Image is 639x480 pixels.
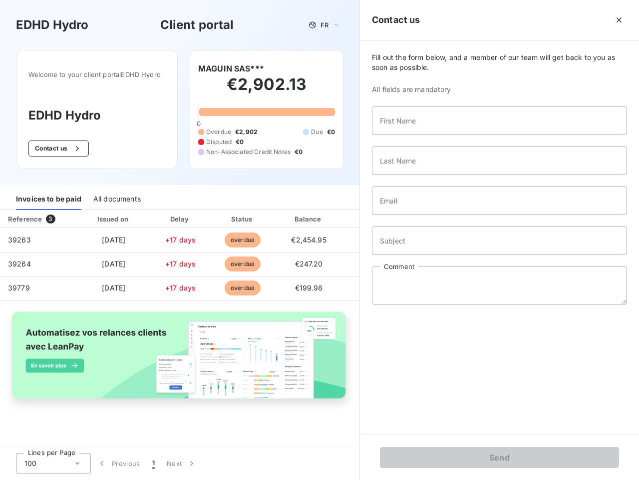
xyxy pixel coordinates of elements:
span: €247.20 [295,259,323,268]
button: Contact us [28,140,89,156]
span: All fields are mandatory [372,84,627,94]
h5: Contact us [372,13,420,27]
div: Issued on [79,214,148,224]
h3: EDHD Hydro [16,16,89,34]
span: [DATE] [102,259,125,268]
span: Disputed [206,137,232,146]
span: €2,454.95 [291,235,326,244]
span: overdue [225,232,261,247]
span: €0 [327,127,335,136]
span: overdue [225,256,261,271]
div: Reference [8,215,42,223]
h3: EDHD Hydro [28,106,165,124]
span: 39779 [8,283,30,292]
span: +17 days [165,283,196,292]
span: Overdue [206,127,231,136]
div: Delay [152,214,209,224]
span: 1 [152,458,155,468]
h2: €2,902.13 [198,74,335,104]
button: 1 [146,453,161,474]
span: €0 [295,147,303,156]
span: [DATE] [102,283,125,292]
input: placeholder [372,226,627,254]
span: 39264 [8,259,31,268]
input: placeholder [372,186,627,214]
input: placeholder [372,106,627,134]
span: Welcome to your client portal EDHD Hydro [28,70,165,78]
span: 100 [24,458,36,468]
span: 0 [197,119,201,127]
button: Next [161,453,203,474]
span: €199.98 [295,283,323,292]
span: 3 [46,214,55,223]
h3: Client portal [160,16,234,34]
div: All documents [93,189,141,210]
div: PDF [345,214,396,224]
div: Balance [277,214,341,224]
span: +17 days [165,235,196,244]
span: Non-Associated Credit Notes [206,147,291,156]
input: placeholder [372,146,627,174]
span: [DATE] [102,235,125,244]
span: €0 [236,137,244,146]
img: banner [4,306,355,413]
span: €2,902 [235,127,258,136]
span: FR [320,21,328,29]
span: +17 days [165,259,196,268]
button: Previous [91,453,146,474]
span: Due [311,127,322,136]
span: Fill out the form below, and a member of our team will get back to you as soon as possible. [372,52,627,72]
button: Send [380,447,619,468]
div: Invoices to be paid [16,189,81,210]
span: overdue [225,280,261,295]
span: 39263 [8,235,31,244]
div: Status [213,214,273,224]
